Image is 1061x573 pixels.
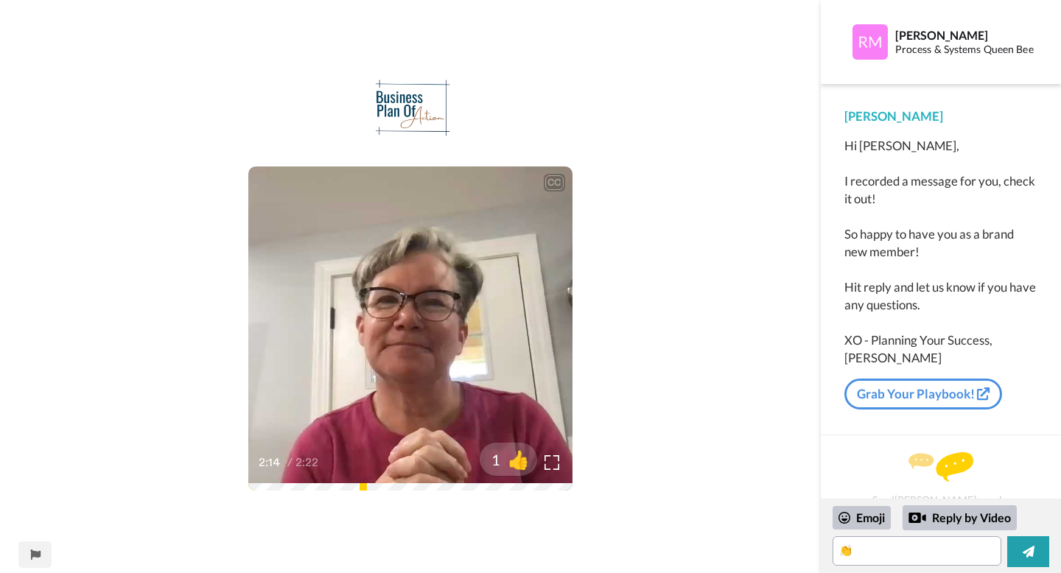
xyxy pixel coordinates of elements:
[895,43,1037,56] div: Process & Systems Queen Bee
[903,505,1017,530] div: Reply by Video
[844,108,1037,125] div: [PERSON_NAME]
[908,509,926,527] div: Reply by Video
[895,28,1037,42] div: [PERSON_NAME]
[844,137,1037,367] div: Hi [PERSON_NAME], I recorded a message for you, check it out! So happy to have you as a brand new...
[480,449,500,470] span: 1
[908,452,973,482] img: message.svg
[361,79,459,138] img: 26365353-a816-4213-9d3b-8f9cb3823973
[852,24,888,60] img: Profile Image
[287,454,293,471] span: /
[500,448,537,471] span: 👍
[295,454,321,471] span: 2:22
[480,443,537,476] button: 1👍
[833,536,1002,566] textarea: 👏
[833,506,891,530] div: Emoji
[259,454,284,471] span: 2:14
[545,175,564,190] div: CC
[841,461,1041,497] div: Send [PERSON_NAME] a reply.
[844,379,1002,409] a: Grab Your Playbook!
